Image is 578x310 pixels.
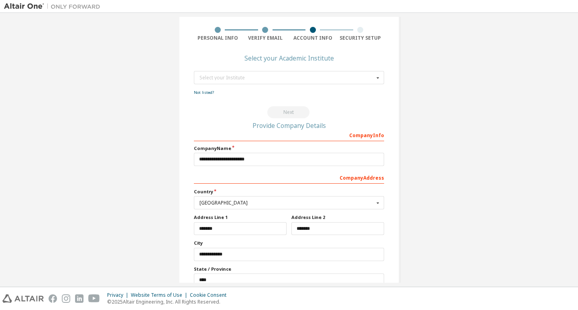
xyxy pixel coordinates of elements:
div: [GEOGRAPHIC_DATA] [199,201,374,205]
p: © 2025 Altair Engineering, Inc. All Rights Reserved. [107,298,231,305]
div: Website Terms of Use [131,292,190,298]
label: Company Name [194,145,384,152]
div: Company Info [194,128,384,141]
div: Personal Info [194,35,242,41]
div: Cookie Consent [190,292,231,298]
label: Country [194,188,384,195]
div: Company Address [194,171,384,184]
label: Address Line 1 [194,214,287,221]
div: Select your Institute [199,75,374,80]
img: Altair One [4,2,104,10]
a: Not listed? [194,90,214,95]
img: youtube.svg [88,294,100,303]
div: Privacy [107,292,131,298]
div: Select your Academic Institute [244,56,334,61]
label: State / Province [194,266,384,272]
img: altair_logo.svg [2,294,44,303]
div: Account Info [289,35,337,41]
img: instagram.svg [62,294,70,303]
label: Address Line 2 [291,214,384,221]
div: Verify Email [242,35,289,41]
label: City [194,240,384,246]
div: You need to select your Academic Institute to continue [194,106,384,118]
div: Provide Company Details [194,123,384,128]
img: linkedin.svg [75,294,83,303]
img: facebook.svg [49,294,57,303]
div: Security Setup [337,35,385,41]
